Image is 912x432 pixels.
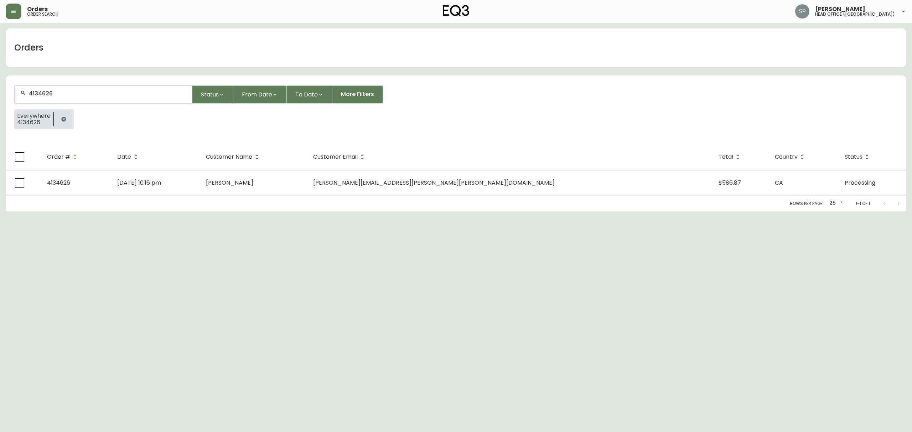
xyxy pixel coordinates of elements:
[313,179,555,187] span: [PERSON_NAME][EMAIL_ADDRESS][PERSON_NAME][PERSON_NAME][DOMAIN_NAME]
[287,85,332,104] button: To Date
[14,42,43,54] h1: Orders
[47,179,70,187] span: 4134626
[443,5,469,16] img: logo
[29,90,186,97] input: Search
[341,90,374,98] span: More Filters
[233,85,287,104] button: From Date
[242,90,272,99] span: From Date
[845,154,872,160] span: Status
[313,154,367,160] span: Customer Email
[856,200,870,207] p: 1-1 of 1
[775,179,783,187] span: CA
[775,154,807,160] span: Country
[17,119,51,126] span: 4134626
[826,197,844,209] div: 25
[815,6,865,12] span: [PERSON_NAME]
[845,179,875,187] span: Processing
[206,154,261,160] span: Customer Name
[117,154,140,160] span: Date
[332,85,383,104] button: More Filters
[201,90,219,99] span: Status
[27,6,48,12] span: Orders
[815,12,895,16] h5: head office ([GEOGRAPHIC_DATA])
[192,85,233,104] button: Status
[117,179,161,187] span: [DATE] 10:16 pm
[313,155,358,159] span: Customer Email
[719,179,741,187] span: $586.87
[17,113,51,119] span: Everywhere
[790,200,824,207] p: Rows per page:
[47,154,79,160] span: Order #
[27,12,58,16] h5: order search
[719,154,742,160] span: Total
[206,179,253,187] span: [PERSON_NAME]
[795,4,809,19] img: 0cb179e7bf3690758a1aaa5f0aafa0b4
[845,155,862,159] span: Status
[117,155,131,159] span: Date
[775,155,798,159] span: Country
[206,155,252,159] span: Customer Name
[719,155,733,159] span: Total
[295,90,318,99] span: To Date
[47,155,70,159] span: Order #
